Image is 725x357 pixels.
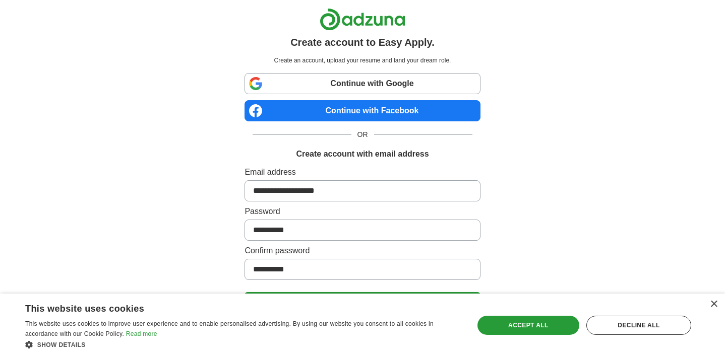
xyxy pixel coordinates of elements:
[245,73,480,94] a: Continue with Google
[245,292,480,313] button: Create Account
[710,301,717,308] div: Close
[25,320,434,337] span: This website uses cookies to improve user experience and to enable personalised advertising. By u...
[25,339,460,349] div: Show details
[296,148,429,160] h1: Create account with email address
[351,129,374,140] span: OR
[37,341,86,348] span: Show details
[126,330,157,337] a: Read more, opens a new window
[245,205,480,218] label: Password
[477,316,579,335] div: Accept all
[247,56,478,65] p: Create an account, upload your resume and land your dream role.
[586,316,691,335] div: Decline all
[245,245,480,257] label: Confirm password
[320,8,405,31] img: Adzuna logo
[245,166,480,178] label: Email address
[245,100,480,121] a: Continue with Facebook
[25,300,435,315] div: This website uses cookies
[290,35,435,50] h1: Create account to Easy Apply.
